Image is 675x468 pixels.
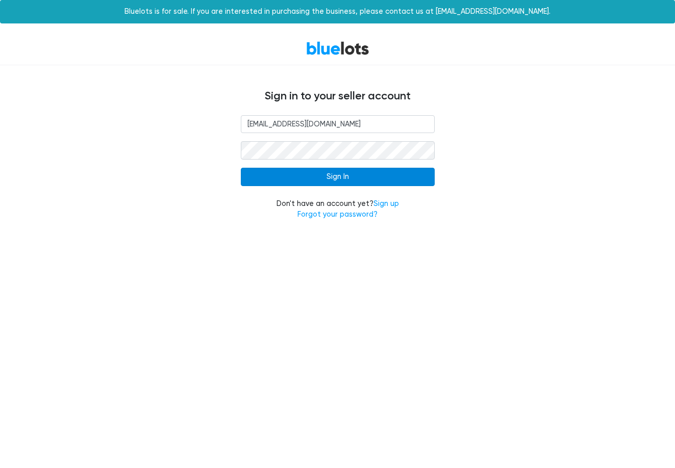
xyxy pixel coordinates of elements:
[373,199,399,208] a: Sign up
[241,198,435,220] div: Don't have an account yet?
[241,168,435,186] input: Sign In
[32,90,644,103] h4: Sign in to your seller account
[306,41,369,56] a: BlueLots
[241,115,435,134] input: Email
[297,210,378,219] a: Forgot your password?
